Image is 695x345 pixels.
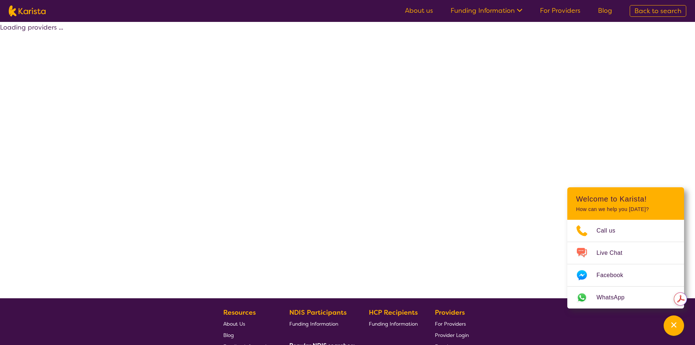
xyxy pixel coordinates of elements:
span: WhatsApp [596,292,633,303]
span: Call us [596,225,624,236]
a: About us [405,6,433,15]
a: Back to search [630,5,686,17]
a: Funding Information [369,318,418,329]
a: Funding Information [451,6,522,15]
b: HCP Recipients [369,308,418,317]
img: Karista logo [9,5,46,16]
a: For Providers [540,6,580,15]
span: Provider Login [435,332,469,338]
b: NDIS Participants [289,308,347,317]
span: Funding Information [369,321,418,327]
p: How can we help you [DATE]? [576,206,675,212]
span: About Us [223,321,245,327]
ul: Choose channel [567,220,684,308]
span: Live Chat [596,248,631,258]
a: Blog [223,329,272,341]
a: About Us [223,318,272,329]
b: Resources [223,308,256,317]
a: Provider Login [435,329,469,341]
a: Blog [598,6,612,15]
div: Channel Menu [567,187,684,308]
b: Providers [435,308,465,317]
a: Funding Information [289,318,352,329]
button: Channel Menu [664,315,684,336]
span: For Providers [435,321,466,327]
span: Back to search [634,7,682,15]
span: Facebook [596,270,632,281]
h2: Welcome to Karista! [576,195,675,203]
a: For Providers [435,318,469,329]
span: Funding Information [289,321,338,327]
a: Web link opens in a new tab. [567,287,684,308]
span: Blog [223,332,234,338]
